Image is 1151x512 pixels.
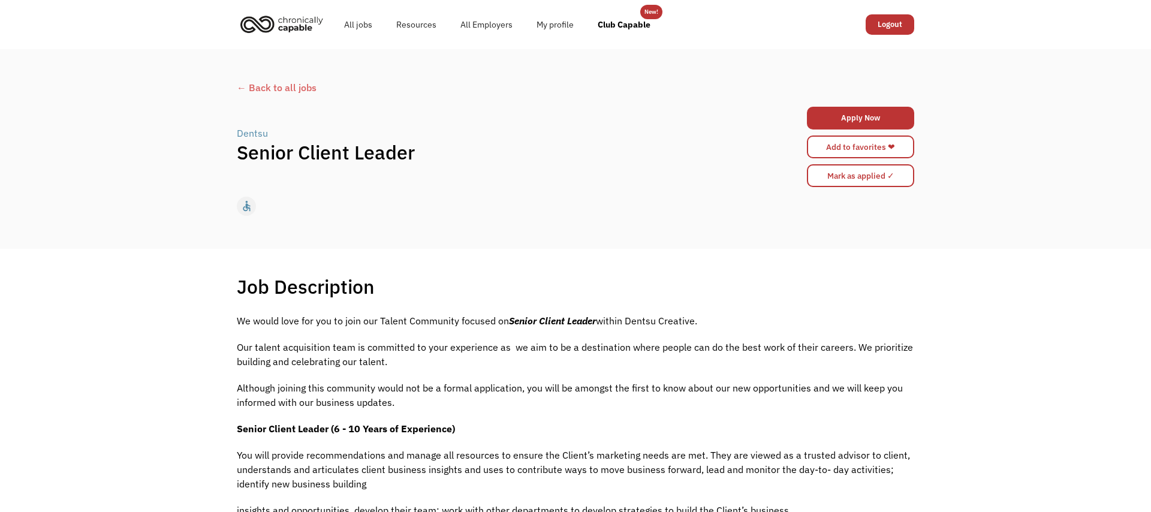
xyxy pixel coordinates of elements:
[866,14,914,35] a: Logout
[237,126,268,140] div: Dentsu
[332,5,384,44] a: All jobs
[237,340,914,369] p: Our talent acquisition team is committed to your experience as we aim to be a destination where p...
[586,5,662,44] a: Club Capable
[237,126,271,140] a: Dentsu
[237,448,914,491] p: You will provide recommendations and manage all resources to ensure the Client’s marketing needs ...
[237,275,375,299] h1: Job Description
[509,315,596,327] em: Senior Client Leader
[384,5,448,44] a: Resources
[807,164,914,187] input: Mark as applied ✓
[807,161,914,190] form: Mark as applied form
[237,140,745,164] h1: Senior Client Leader
[644,5,658,19] div: New!
[237,80,914,95] a: ← Back to all jobs
[807,107,914,129] a: Apply Now
[240,197,253,215] div: accessible
[237,11,332,37] a: home
[237,381,914,409] p: Although joining this community would not be a formal application, you will be amongst the first ...
[237,11,327,37] img: Chronically Capable logo
[807,135,914,158] a: Add to favorites ❤
[448,5,525,44] a: All Employers
[525,5,586,44] a: My profile
[237,314,914,328] p: We would love for you to join our Talent Community focused on within Dentsu Creative.
[237,423,455,435] strong: Senior Client Leader (6 - 10 Years of Experience)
